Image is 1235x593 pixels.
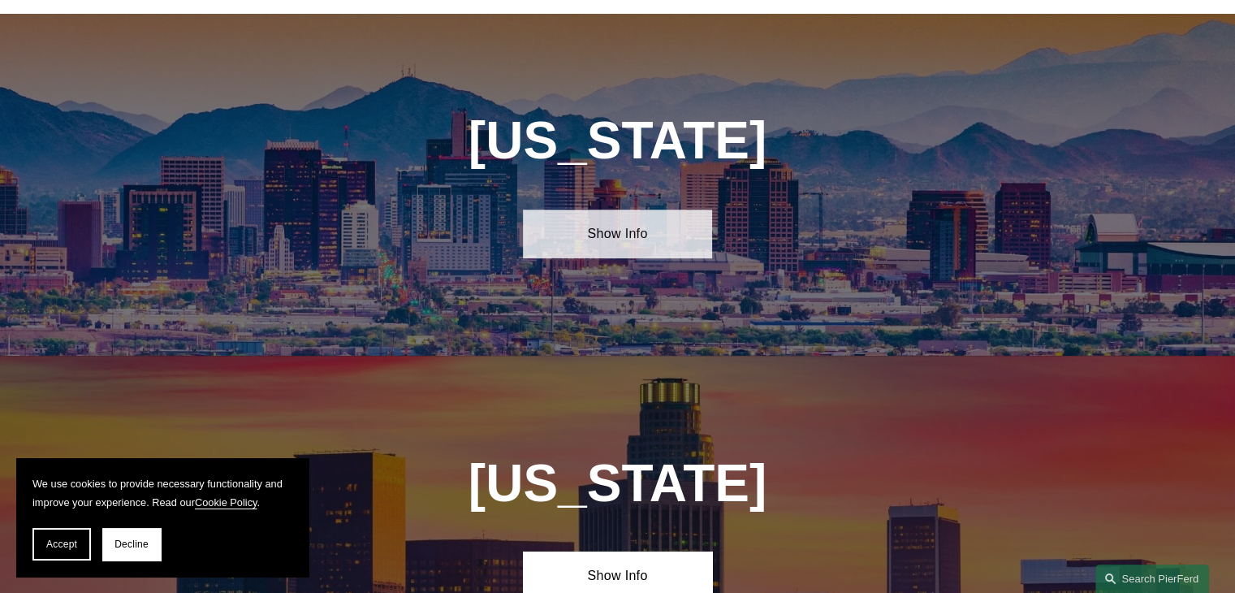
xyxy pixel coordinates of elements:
span: Accept [46,539,77,550]
a: Cookie Policy [195,496,257,509]
span: Decline [114,539,149,550]
h1: [US_STATE] [381,454,854,513]
h1: [US_STATE] [381,111,854,171]
section: Cookie banner [16,458,309,577]
a: Show Info [523,210,712,258]
a: Search this site [1095,565,1209,593]
button: Accept [32,528,91,561]
button: Decline [102,528,161,561]
p: We use cookies to provide necessary functionality and improve your experience. Read our . [32,474,292,512]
